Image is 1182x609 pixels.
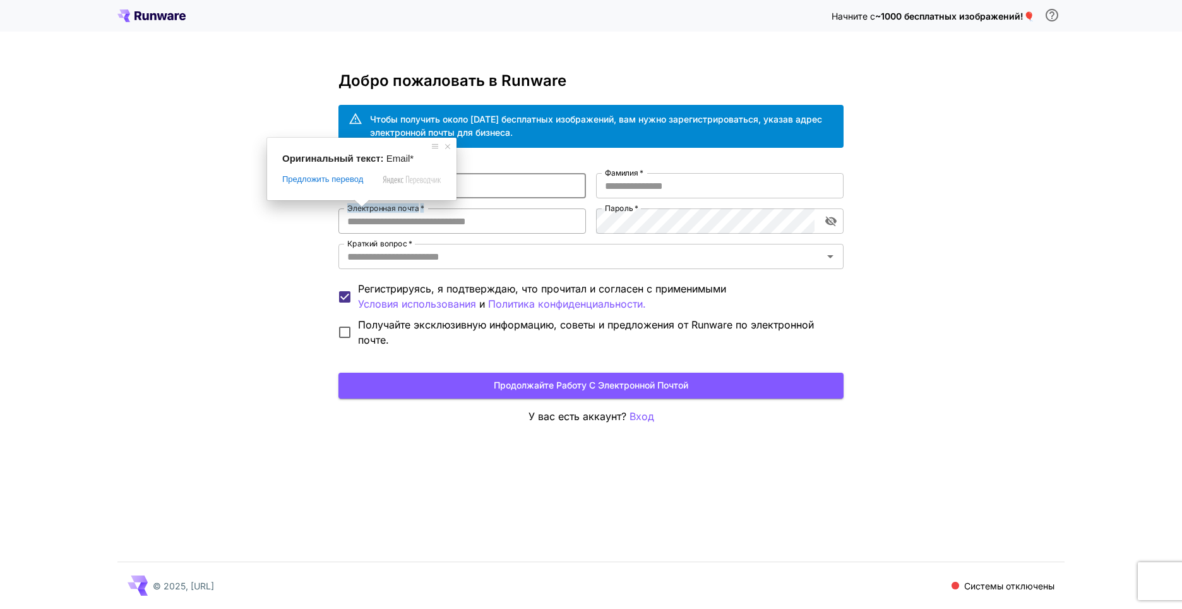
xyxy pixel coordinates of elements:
span: Email* [386,153,414,164]
button: Открыть [821,248,839,265]
ya-tr-span: Политика конфиденциальности. [488,298,646,310]
ya-tr-span: Получайте эксклюзивную информацию, советы и предложения от Runware по электронной почте. [358,318,814,346]
button: Чтобы получить бесплатный кредит, вам нужно зарегистрироваться, указав адрес электронной почты дл... [1039,3,1065,28]
button: Регистрируясь, я подтверждаю, что прочитал и согласен с применимыми и Политика конфиденциальности. [358,296,476,312]
ya-tr-span: Регистрируясь, я подтверждаю, что прочитал и согласен с применимыми [358,282,726,295]
ya-tr-span: Краткий вопрос [347,239,407,248]
ya-tr-span: Добро пожаловать в Runware [338,71,566,90]
ya-tr-span: ~1000 бесплатных изображений! [875,11,1024,21]
span: Оригинальный текст: [282,153,384,164]
button: переключить видимость пароля [820,210,842,232]
ya-tr-span: Продолжайте работу с электронной почтой [494,378,688,394]
span: Предложить перевод [282,174,363,185]
ya-tr-span: Пароль [605,203,633,213]
button: Регистрируясь, я подтверждаю, что прочитал и согласен с применимыми Условия использования и [488,296,646,312]
button: Вход [630,409,654,425]
ya-tr-span: Фамилия [605,168,638,178]
ya-tr-span: © 2025, [URL] [153,581,214,591]
ya-tr-span: Чтобы получить около [DATE] бесплатных изображений, вам нужно зарегистрироваться, указав адрес эл... [370,114,822,138]
ya-tr-span: и [479,298,485,310]
ya-tr-span: Вход [630,410,654,423]
ya-tr-span: Электронная почта [347,203,419,213]
ya-tr-span: У вас есть аккаунт? [528,410,626,423]
ya-tr-span: 🎈 [1024,11,1034,21]
button: Продолжайте работу с электронной почтой [338,373,844,399]
ya-tr-span: Условия использования [358,298,476,310]
ya-tr-span: Системы отключены [964,581,1054,591]
ya-tr-span: Начните с [832,11,875,21]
